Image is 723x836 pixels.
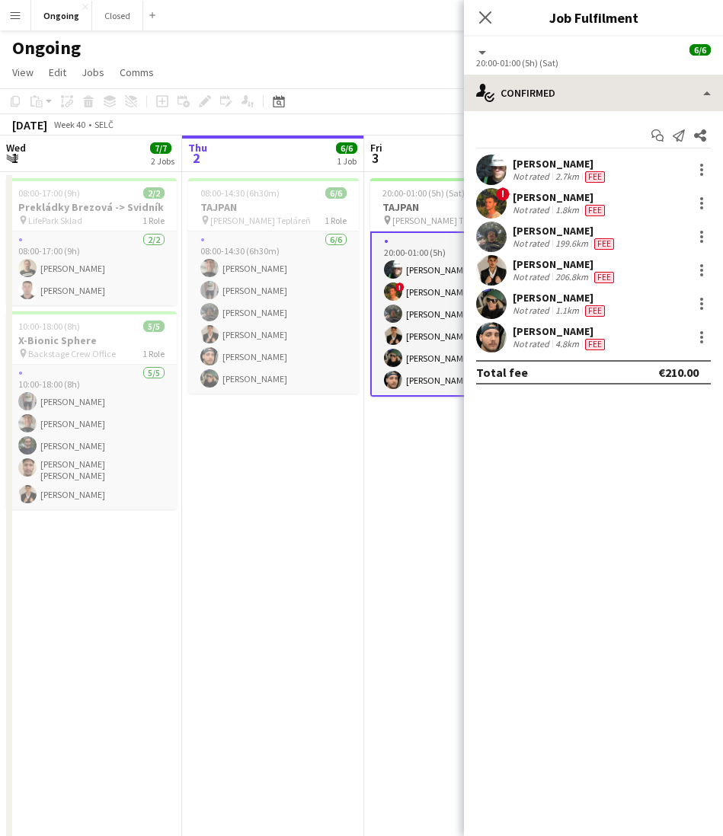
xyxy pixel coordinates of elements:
div: €210.00 [658,365,699,380]
span: Backstage Crew Office [28,348,116,359]
app-card-role: 3A6/620:00-01:00 (5h)[PERSON_NAME]![PERSON_NAME][PERSON_NAME][PERSON_NAME][PERSON_NAME][PERSON_NAME] [370,231,541,397]
div: Crew has different fees then in role [582,171,608,183]
span: 1 Role [325,215,347,226]
h3: TAJPAN [370,200,541,214]
h3: Prekládky Brezová -> Svidník [6,200,177,214]
span: 6/6 [325,187,347,199]
span: Thu [188,141,207,155]
app-card-role: 6/608:00-14:30 (6h30m)[PERSON_NAME][PERSON_NAME][PERSON_NAME][PERSON_NAME][PERSON_NAME][PERSON_NAME] [188,231,359,394]
app-card-role: 5/510:00-18:00 (8h)[PERSON_NAME][PERSON_NAME][PERSON_NAME][PERSON_NAME] [PERSON_NAME][PERSON_NAME] [6,365,177,509]
div: 199.6km [552,238,591,250]
span: 6/6 [689,44,711,56]
span: Edit [49,65,66,79]
h3: TAJPAN [188,200,359,214]
span: 08:00-14:30 (6h30m) [200,187,280,199]
app-job-card: 08:00-14:30 (6h30m)6/6TAJPAN [PERSON_NAME] Tepláreň1 Role6/608:00-14:30 (6h30m)[PERSON_NAME][PERS... [188,178,359,394]
app-job-card: 08:00-17:00 (9h)2/2Prekládky Brezová -> Svidník LifePark Sklad1 Role2/208:00-17:00 (9h)[PERSON_NA... [6,178,177,305]
div: Confirmed [464,75,723,111]
div: [PERSON_NAME] [513,257,617,271]
span: [PERSON_NAME] Tepláreň [210,215,311,226]
div: Not rated [513,338,552,350]
span: ! [395,282,405,292]
span: Fri [370,141,382,155]
span: 20:00-01:00 (5h) (Sat) [382,187,465,199]
a: Comms [114,62,160,82]
span: Wed [6,141,26,155]
span: Fee [585,205,605,216]
span: 1 [4,149,26,167]
span: Fee [585,171,605,183]
a: Jobs [75,62,110,82]
span: 1 Role [142,348,165,359]
span: 2/2 [143,187,165,199]
a: View [6,62,40,82]
div: [PERSON_NAME] [513,324,608,338]
div: 20:00-01:00 (5h) (Sat) [476,57,711,69]
span: [PERSON_NAME] Tepláreň [392,215,493,226]
span: ! [496,187,510,201]
div: [DATE] [12,117,47,132]
div: Not rated [513,271,552,283]
span: Jobs [82,65,104,79]
h1: Ongoing [12,37,81,59]
div: [PERSON_NAME] [513,157,608,171]
div: 4.8km [552,338,582,350]
div: 1.1km [552,305,582,317]
div: 2.7km [552,171,582,183]
div: SELČ [94,119,114,130]
h3: Job Fulfilment [464,8,723,27]
span: 6/6 [336,142,357,154]
span: Comms [120,65,154,79]
div: [PERSON_NAME] [513,224,617,238]
span: Fee [585,339,605,350]
span: 7/7 [150,142,171,154]
span: 5/5 [143,321,165,332]
div: [PERSON_NAME] [513,291,608,305]
div: 1 Job [337,155,357,167]
div: Crew has different fees then in role [582,305,608,317]
span: Week 40 [50,119,88,130]
button: Closed [92,1,143,30]
div: [PERSON_NAME] [513,190,608,204]
div: Crew has different fees then in role [591,271,617,283]
div: Crew has different fees then in role [582,204,608,216]
h3: X-Bionic Sphere [6,333,177,347]
span: LifePark Sklad [28,215,82,226]
span: 3 [368,149,382,167]
app-job-card: 20:00-01:00 (5h) (Sat)6/6TAJPAN [PERSON_NAME] Tepláreň1 Role3A6/620:00-01:00 (5h)[PERSON_NAME]![P... [370,178,541,397]
span: Fee [585,305,605,317]
app-job-card: 10:00-18:00 (8h)5/5X-Bionic Sphere Backstage Crew Office1 Role5/510:00-18:00 (8h)[PERSON_NAME][PE... [6,311,177,509]
div: Not rated [513,305,552,317]
span: Fee [594,238,614,250]
app-card-role: 2/208:00-17:00 (9h)[PERSON_NAME][PERSON_NAME] [6,231,177,305]
button: Ongoing [31,1,92,30]
span: 1 Role [142,215,165,226]
span: Fee [594,272,614,283]
div: Crew has different fees then in role [582,338,608,350]
span: 08:00-17:00 (9h) [18,187,80,199]
div: 206.8km [552,271,591,283]
span: 2 [186,149,207,167]
div: 2 Jobs [151,155,174,167]
div: Total fee [476,365,528,380]
span: 10:00-18:00 (8h) [18,321,80,332]
div: 1.8km [552,204,582,216]
div: Not rated [513,204,552,216]
div: Not rated [513,238,552,250]
div: Crew has different fees then in role [591,238,617,250]
span: View [12,65,34,79]
a: Edit [43,62,72,82]
div: Not rated [513,171,552,183]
